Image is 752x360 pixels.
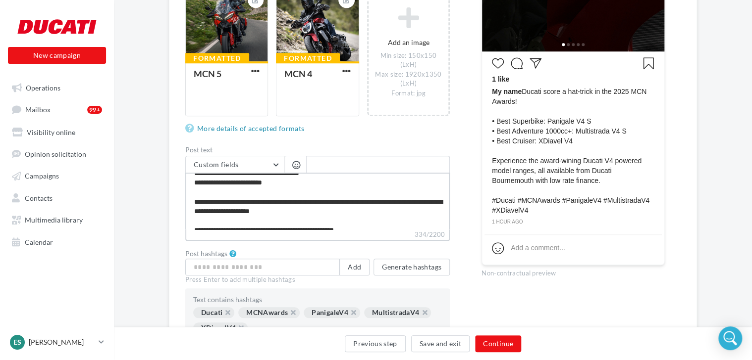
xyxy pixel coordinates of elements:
span: Ducati score a hat-trick in the 2025 MCN Awards! • Best Superbike: Panigale V4 S • Best Adventure... [492,87,654,215]
a: Campaigns [6,166,108,184]
button: Add [339,259,370,275]
a: Operations [6,78,108,96]
div: Open Intercom Messenger [718,326,742,350]
button: Continue [475,335,521,352]
a: Opinion solicitation [6,144,108,162]
div: MCN 4 [284,68,312,79]
span: ES [13,337,21,347]
div: Add a comment... [511,243,565,253]
span: Custom fields [194,160,239,169]
a: ES [PERSON_NAME] [8,333,106,352]
span: Visibility online [27,128,75,136]
div: MCN 5 [194,68,221,79]
a: Multimedia library [6,210,108,228]
label: 334/2200 [185,229,450,241]
span: Opinion solicitation [25,149,86,158]
a: Contacts [6,188,108,206]
button: Custom fields [186,156,284,173]
button: New campaign [8,47,106,64]
button: Generate hashtags [374,259,450,275]
div: MultistradaV4 [364,307,431,318]
a: Visibility online [6,123,108,140]
span: Contacts [25,193,53,202]
div: 99+ [87,106,102,114]
span: Multimedia library [25,216,83,224]
span: Operations [26,83,60,91]
div: Text contains hashtags [193,296,442,303]
span: Calendar [25,237,53,246]
span: Mailbox [25,105,51,114]
span: Campaigns [25,172,59,180]
div: Press Enter to add multiple hashtags [185,275,450,284]
div: PanigaleV4 [304,307,360,318]
label: Post hashtags [185,250,227,257]
div: Ducati [193,307,234,318]
svg: Enregistrer [643,57,654,69]
svg: Emoji [492,242,504,254]
svg: Partager la publication [530,57,541,69]
svg: Commenter [511,57,523,69]
div: XDiavelV4 [193,322,248,333]
a: More details of accepted formats [185,123,308,135]
div: 1 like [492,74,654,87]
span: My name [492,88,522,95]
label: Post text [185,146,450,153]
div: 1 hour ago [492,218,654,226]
p: [PERSON_NAME] [29,337,95,347]
button: Previous step [345,335,406,352]
a: Calendar [6,232,108,250]
div: Non-contractual preview [482,265,665,278]
svg: J’aime [492,57,504,69]
button: Save and exit [411,335,470,352]
a: Mailbox99+ [6,100,108,118]
div: MCNAwards [238,307,300,318]
div: Formatted [276,53,340,64]
div: Formatted [185,53,249,64]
